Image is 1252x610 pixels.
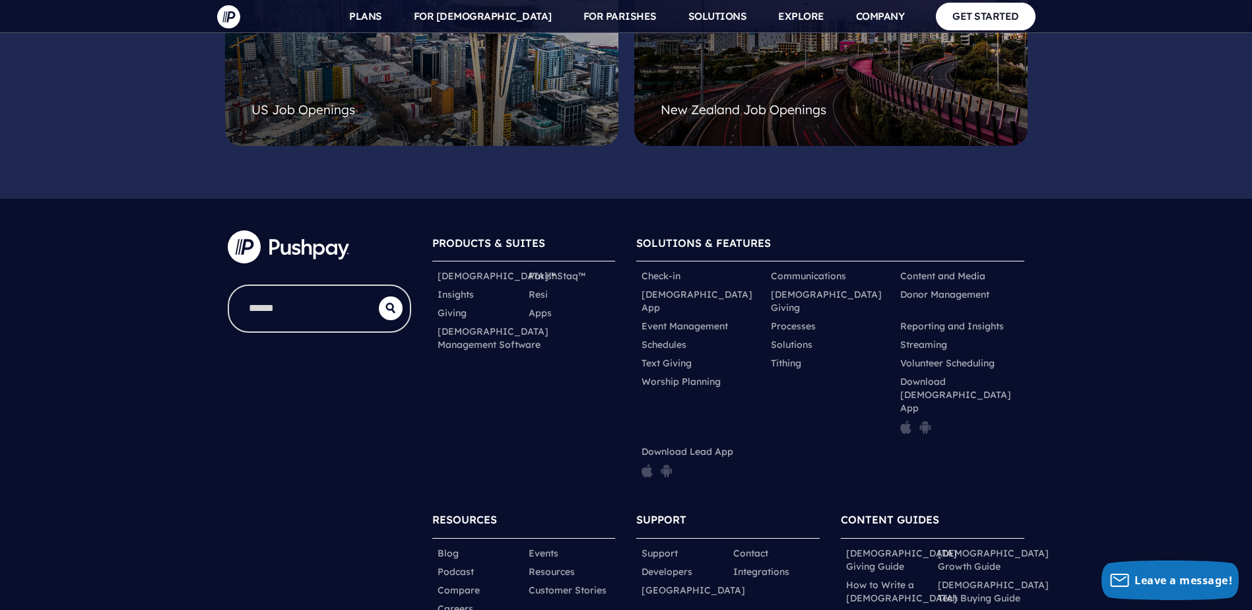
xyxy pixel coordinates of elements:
[1135,573,1232,588] span: Leave a message!
[642,584,745,597] a: [GEOGRAPHIC_DATA]
[1102,560,1239,600] button: Leave a message!
[938,578,1049,605] a: [DEMOGRAPHIC_DATA] Tech Buying Guide
[438,288,474,301] a: Insights
[642,565,692,578] a: Developers
[642,463,653,478] img: pp_icon_appstore.png
[529,288,548,301] a: Resi
[438,269,556,283] a: [DEMOGRAPHIC_DATA]™
[936,3,1036,30] a: GET STARTED
[529,306,552,320] a: Apps
[919,420,931,434] img: pp_icon_gplay.png
[733,547,768,560] a: Contact
[661,102,826,118] span: New Zealand Job Openings
[642,269,680,283] a: Check-in
[529,547,558,560] a: Events
[771,356,801,370] a: Tithing
[251,102,355,118] span: US Job Openings
[771,288,890,314] a: [DEMOGRAPHIC_DATA] Giving
[529,565,575,578] a: Resources
[529,584,607,597] a: Customer Stories
[771,269,846,283] a: Communications
[432,507,616,538] h6: RESOURCES
[438,325,548,351] a: [DEMOGRAPHIC_DATA] Management Software
[895,372,1024,442] li: Download [DEMOGRAPHIC_DATA] App
[771,320,816,333] a: Processes
[900,320,1004,333] a: Reporting and Insights
[636,442,766,486] li: Download Lead App
[661,463,673,478] img: pp_icon_gplay.png
[642,375,721,388] a: Worship Planning
[900,269,985,283] a: Content and Media
[771,338,812,351] a: Solutions
[438,306,467,320] a: Giving
[642,356,692,370] a: Text Giving
[900,288,989,301] a: Donor Management
[900,338,947,351] a: Streaming
[642,338,686,351] a: Schedules
[841,507,1024,538] h6: CONTENT GUIDES
[900,356,995,370] a: Volunteer Scheduling
[438,584,480,597] a: Compare
[938,547,1049,573] a: [DEMOGRAPHIC_DATA] Growth Guide
[438,565,474,578] a: Podcast
[846,547,957,573] a: [DEMOGRAPHIC_DATA] Giving Guide
[432,230,616,261] h6: PRODUCTS & SUITES
[900,420,911,434] img: pp_icon_appstore.png
[642,320,728,333] a: Event Management
[733,565,789,578] a: Integrations
[642,288,760,314] a: [DEMOGRAPHIC_DATA] App
[636,230,1024,261] h6: SOLUTIONS & FEATURES
[846,578,957,605] a: How to Write a [DEMOGRAPHIC_DATA]
[642,547,678,560] a: Support
[438,547,459,560] a: Blog
[529,269,585,283] a: ParishStaq™
[636,507,820,538] h6: SUPPORT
